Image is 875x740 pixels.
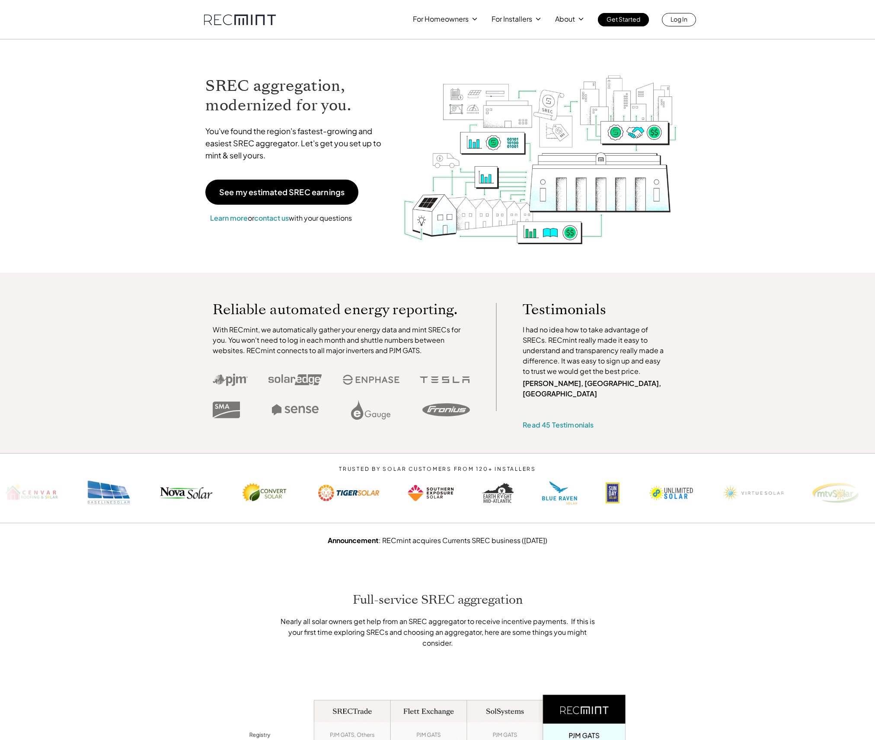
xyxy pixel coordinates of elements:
p: I had no idea how to take advantage of SRECs. RECmint really made it easy to understand and trans... [523,325,668,376]
a: Announcement: RECmint acquires Currents SREC business ([DATE]) [328,536,547,545]
a: Log In [662,13,696,26]
img: RECmint value cycle [402,52,678,247]
p: For Installers [492,13,532,25]
p: TRUSTED BY SOLAR CUSTOMERS FROM 120+ INSTALLERS [313,466,562,472]
p: [PERSON_NAME], [GEOGRAPHIC_DATA], [GEOGRAPHIC_DATA] [523,378,668,399]
p: or with your questions [205,212,357,224]
p: With RECmint, we automatically gather your energy data and mint SRECs for you. You won't need to ... [213,325,470,356]
p: About [555,13,575,25]
a: See my estimated SREC earnings [205,180,358,205]
a: Learn more [210,213,248,222]
h1: SREC aggregation, modernized for you. [205,76,390,115]
a: Get Started [598,13,649,26]
a: Read 45 Testimonials [523,420,594,429]
p: Nearly all solar owners get help from an SREC aggregator to receive incentive payments. If this i... [278,616,598,648]
strong: Announcement [328,536,379,545]
p: Testimonials [523,303,651,316]
h2: Full-service SREC aggregation [191,592,684,608]
p: Log In [671,13,687,25]
p: Reliable automated energy reporting. [213,303,470,316]
p: See my estimated SREC earnings [219,188,345,196]
a: contact us [254,213,289,222]
p: Get Started [607,13,640,25]
p: For Homeowners [413,13,469,25]
p: You've found the region's fastest-growing and easiest SREC aggregator. Let's get you set up to mi... [205,125,390,161]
